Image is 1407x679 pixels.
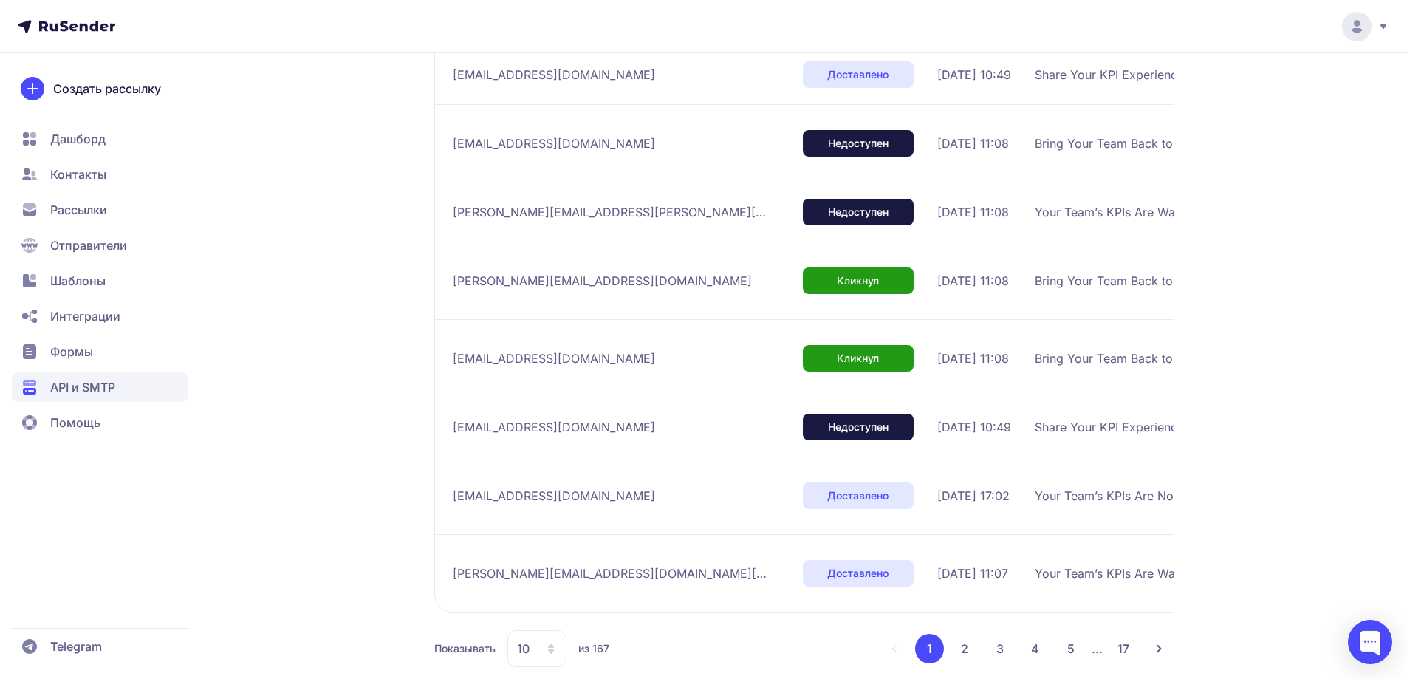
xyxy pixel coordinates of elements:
[453,349,655,367] span: [EMAIL_ADDRESS][DOMAIN_NAME]
[453,66,655,83] span: [EMAIL_ADDRESS][DOMAIN_NAME]
[827,67,889,82] span: Доставлено
[12,632,188,661] a: Telegram
[828,420,889,434] span: Недоступен
[985,634,1015,663] button: 3
[453,487,655,505] span: [EMAIL_ADDRESS][DOMAIN_NAME]
[1035,564,1244,582] span: Your Team’s KPIs Are Waiting for You
[50,414,100,431] span: Помощь
[53,80,161,98] span: Создать рассылку
[1035,349,1404,367] span: Bring Your Team Back to KPI: Free Turnkey KPI Setup - Just for You!
[50,166,106,183] span: Контакты
[453,564,770,582] span: [PERSON_NAME][EMAIL_ADDRESS][DOMAIN_NAME][PERSON_NAME]
[1035,272,1404,290] span: Bring Your Team Back to KPI: Free Turnkey KPI Setup - Just for You!
[915,634,944,663] button: 1
[827,566,889,581] span: Доставлено
[1092,641,1103,656] span: ...
[453,203,770,221] span: [PERSON_NAME][EMAIL_ADDRESS][PERSON_NAME][DOMAIN_NAME]
[50,201,107,219] span: Рассылки
[1035,418,1289,436] span: Share Your KPI Experience: Help Us Improve!
[50,272,106,290] span: Шаблоны
[837,351,879,366] span: Кликнул
[937,487,1010,505] span: [DATE] 17:02
[937,272,1009,290] span: [DATE] 11:08
[50,236,127,254] span: Отправители
[453,272,752,290] span: [PERSON_NAME][EMAIL_ADDRESS][DOMAIN_NAME]
[1035,134,1404,152] span: Bring Your Team Back to KPI: Free Turnkey KPI Setup - Just for You!
[937,418,1011,436] span: [DATE] 10:49
[50,307,120,325] span: Интеграции
[517,640,530,658] span: 10
[50,130,106,148] span: Дашборд
[828,136,889,151] span: Недоступен
[434,641,496,656] span: Показывать
[453,418,655,436] span: [EMAIL_ADDRESS][DOMAIN_NAME]
[50,378,115,396] span: API и SMTP
[50,343,93,361] span: Формы
[827,488,889,503] span: Доставлено
[828,205,889,219] span: Недоступен
[937,349,1009,367] span: [DATE] 11:08
[837,273,879,288] span: Кликнул
[1035,487,1266,505] span: Your Team’s KPIs Are Now Under Control
[937,203,1009,221] span: [DATE] 11:08
[950,634,979,663] button: 2
[1021,634,1050,663] button: 4
[937,564,1008,582] span: [DATE] 11:07
[1035,203,1244,221] span: Your Team’s KPIs Are Waiting for You
[937,66,1011,83] span: [DATE] 10:49
[578,641,609,656] span: из 167
[453,134,655,152] span: [EMAIL_ADDRESS][DOMAIN_NAME]
[1056,634,1086,663] button: 5
[1109,634,1138,663] button: 17
[1035,66,1289,83] span: Share Your KPI Experience: Help Us Improve!
[50,638,102,655] span: Telegram
[937,134,1009,152] span: [DATE] 11:08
